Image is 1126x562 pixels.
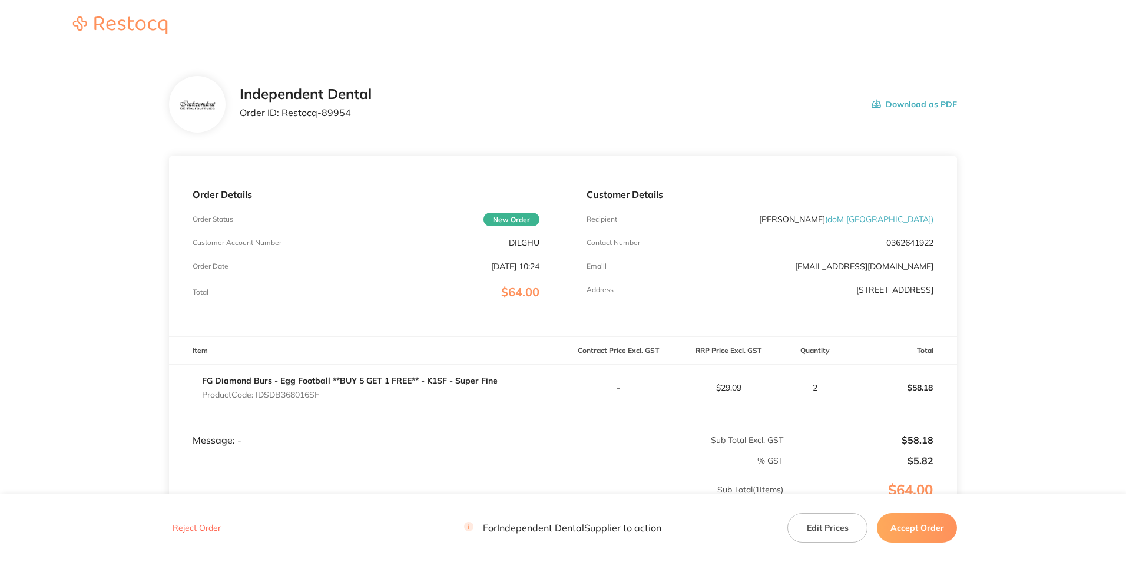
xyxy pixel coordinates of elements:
[169,337,563,365] th: Item
[564,383,673,392] p: -
[784,337,847,365] th: Quantity
[564,435,783,445] p: Sub Total Excl. GST
[491,262,539,271] p: [DATE] 10:24
[202,375,498,386] a: FG Diamond Burs - Egg Football **BUY 5 GET 1 FREE** - K1SF - Super Fine
[193,239,281,247] p: Customer Account Number
[193,262,228,270] p: Order Date
[240,86,372,103] h2: Independent Dental
[587,189,933,200] p: Customer Details
[193,215,233,223] p: Order Status
[587,286,614,294] p: Address
[509,238,539,247] p: DILGHU
[169,523,224,534] button: Reject Order
[178,99,216,111] img: bzV5Y2k1dA
[587,215,617,223] p: Recipient
[61,16,179,34] img: Restocq logo
[501,285,539,299] span: $64.00
[784,455,933,466] p: $5.82
[464,523,661,534] p: For Independent Dental Supplier to action
[240,107,372,118] p: Order ID: Restocq- 89954
[759,214,933,224] p: [PERSON_NAME]
[877,513,957,543] button: Accept Order
[483,213,539,226] span: New Order
[169,411,563,446] td: Message: -
[193,189,539,200] p: Order Details
[787,513,867,543] button: Edit Prices
[795,261,933,272] a: [EMAIL_ADDRESS][DOMAIN_NAME]
[872,86,957,123] button: Download as PDF
[170,485,783,518] p: Sub Total ( 1 Items)
[61,16,179,36] a: Restocq logo
[847,373,956,402] p: $58.18
[784,482,956,522] p: $64.00
[784,383,846,392] p: 2
[193,288,208,296] p: Total
[673,337,783,365] th: RRP Price Excl. GST
[784,435,933,445] p: $58.18
[202,390,498,399] p: Product Code: IDSDB368016SF
[847,337,957,365] th: Total
[825,214,933,224] span: ( doM [GEOGRAPHIC_DATA] )
[674,383,783,392] p: $29.09
[587,262,607,270] p: Emaill
[587,239,640,247] p: Contact Number
[170,456,783,465] p: % GST
[563,337,673,365] th: Contract Price Excl. GST
[856,285,933,295] p: [STREET_ADDRESS]
[886,238,933,247] p: 0362641922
